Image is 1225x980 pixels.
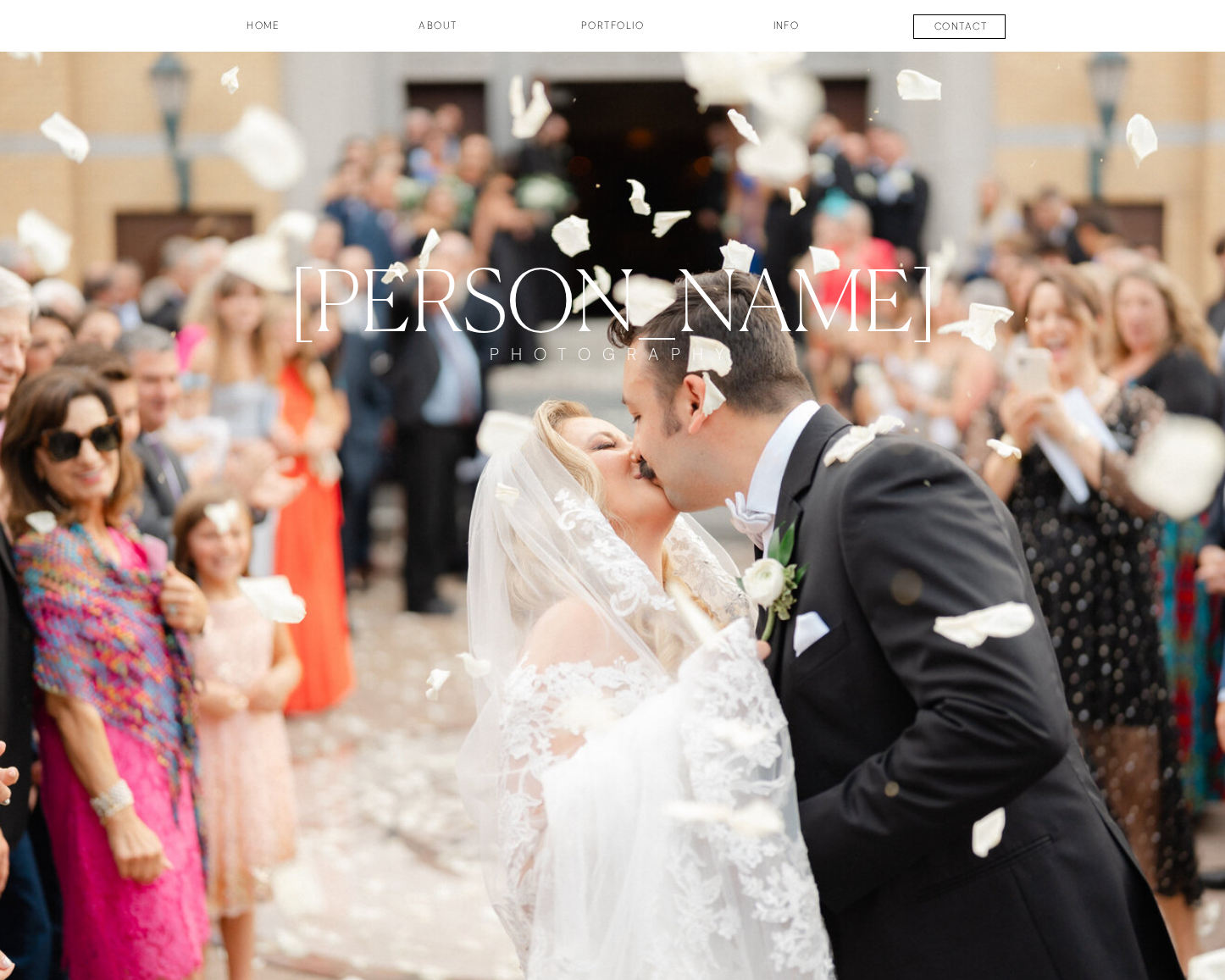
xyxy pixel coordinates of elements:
a: contact [898,19,1023,39]
a: Portfolio [550,18,675,47]
a: INFO [744,18,829,47]
a: about [396,18,480,47]
a: HOME [201,18,326,47]
a: [PERSON_NAME] [251,250,975,344]
a: PHOTOGRAPHY [468,344,757,396]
